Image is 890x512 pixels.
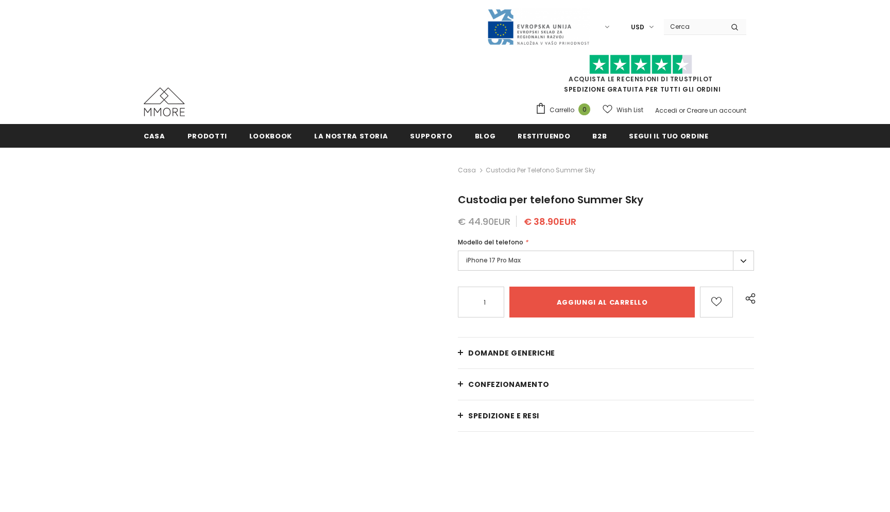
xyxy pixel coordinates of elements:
a: Accedi [655,106,677,115]
img: Fidati di Pilot Stars [589,55,692,75]
span: Domande generiche [468,348,555,358]
span: La nostra storia [314,131,388,141]
span: Prodotti [187,131,227,141]
a: La nostra storia [314,124,388,147]
span: Modello del telefono [458,238,523,246]
span: Casa [144,131,165,141]
span: Carrello [550,105,574,115]
a: Acquista le recensioni di TrustPilot [569,75,713,83]
span: or [679,106,685,115]
a: CONFEZIONAMENTO [458,369,754,400]
label: iPhone 17 Pro Max [458,251,754,271]
a: Wish List [603,101,643,119]
a: B2B [592,124,607,147]
span: SPEDIZIONE GRATUITA PER TUTTI GLI ORDINI [535,59,746,94]
img: Casi MMORE [144,87,185,116]
a: Segui il tuo ordine [629,124,708,147]
a: supporto [410,124,452,147]
span: Custodia per telefono Summer Sky [458,192,643,207]
span: USD [631,22,644,32]
a: Carrello 0 [535,102,595,118]
a: Restituendo [518,124,570,147]
input: Search Site [664,19,723,34]
span: Spedizione e resi [468,411,539,421]
a: Prodotti [187,124,227,147]
a: Creare un account [687,106,746,115]
span: Restituendo [518,131,570,141]
a: Spedizione e resi [458,400,754,431]
a: Lookbook [249,124,292,147]
span: € 38.90EUR [524,215,576,228]
img: Javni Razpis [487,8,590,46]
span: € 44.90EUR [458,215,510,228]
a: Domande generiche [458,338,754,368]
span: Segui il tuo ordine [629,131,708,141]
span: CONFEZIONAMENTO [468,379,550,390]
a: Blog [475,124,496,147]
a: Casa [458,164,476,176]
span: Custodia per telefono Summer Sky [486,164,595,176]
input: Aggiungi al carrello [509,287,695,317]
a: Javni Razpis [487,22,590,31]
span: Lookbook [249,131,292,141]
span: supporto [410,131,452,141]
a: Casa [144,124,165,147]
span: Blog [475,131,496,141]
span: B2B [592,131,607,141]
span: 0 [578,103,590,115]
span: Wish List [617,105,643,115]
